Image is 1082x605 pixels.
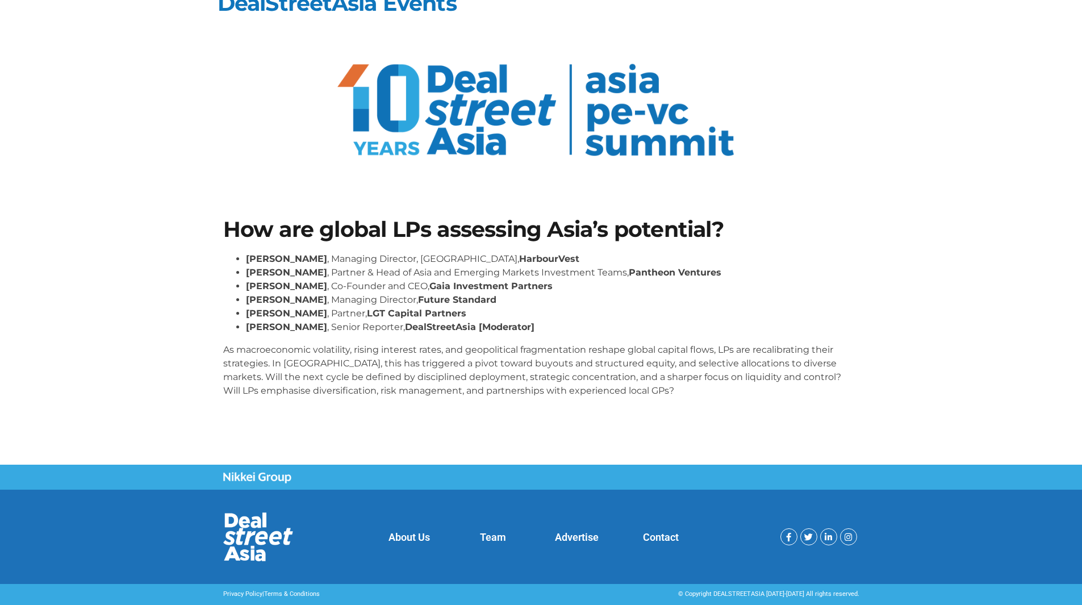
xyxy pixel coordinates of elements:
[246,279,859,293] li: , Co-Founder and CEO,
[367,308,466,319] strong: LGT Capital Partners
[264,590,320,598] a: Terms & Conditions
[480,531,506,543] a: Team
[223,472,291,483] img: Nikkei Group
[629,267,721,278] strong: Pantheon Ventures
[223,590,536,599] p: |
[246,320,859,334] li: , Senior Reporter,
[388,531,430,543] a: About Us
[555,531,599,543] a: Advertise
[246,253,327,264] strong: [PERSON_NAME]
[223,590,262,598] a: Privacy Policy
[246,293,859,307] li: , Managing Director,
[246,267,327,278] strong: [PERSON_NAME]
[246,308,327,319] strong: [PERSON_NAME]
[519,253,579,264] strong: HarbourVest
[246,307,859,320] li: , Partner,
[405,322,534,332] strong: DealStreetAsia [Moderator]
[429,281,553,291] strong: Gaia Investment Partners
[246,266,859,279] li: , Partner & Head of Asia and Emerging Markets Investment Teams,
[223,343,859,398] p: As macroeconomic volatility, rising interest rates, and geopolitical fragmentation reshape global...
[643,531,679,543] a: Contact
[223,219,859,240] h1: How are global LPs assessing Asia’s potential?
[246,281,327,291] strong: [PERSON_NAME]
[418,294,496,305] strong: Future Standard
[246,322,327,332] strong: [PERSON_NAME]
[547,590,859,599] div: © Copyright DEALSTREETASIA [DATE]-[DATE] All rights reserved.
[246,252,859,266] li: , Managing Director, [GEOGRAPHIC_DATA],
[246,294,327,305] strong: [PERSON_NAME]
